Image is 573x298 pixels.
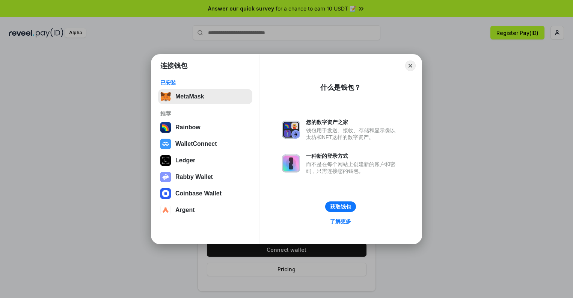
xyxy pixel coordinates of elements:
img: svg+xml,%3Csvg%20xmlns%3D%22http%3A%2F%2Fwww.w3.org%2F2000%2Fsvg%22%20fill%3D%22none%22%20viewBox... [160,172,171,182]
div: Coinbase Wallet [175,190,222,197]
img: svg+xml,%3Csvg%20width%3D%2228%22%20height%3D%2228%22%20viewBox%3D%220%200%2028%2028%22%20fill%3D... [160,139,171,149]
h1: 连接钱包 [160,61,187,70]
div: 推荐 [160,110,250,117]
button: 获取钱包 [325,201,356,212]
button: WalletConnect [158,136,252,151]
button: Argent [158,203,252,218]
img: svg+xml,%3Csvg%20fill%3D%22none%22%20height%3D%2233%22%20viewBox%3D%220%200%2035%2033%22%20width%... [160,91,171,102]
div: Rainbow [175,124,201,131]
button: Coinbase Wallet [158,186,252,201]
div: 钱包用于发送、接收、存储和显示像以太坊和NFT这样的数字资产。 [306,127,399,141]
button: Rainbow [158,120,252,135]
div: Ledger [175,157,195,164]
button: Ledger [158,153,252,168]
div: 了解更多 [330,218,351,225]
img: svg+xml,%3Csvg%20xmlns%3D%22http%3A%2F%2Fwww.w3.org%2F2000%2Fsvg%22%20width%3D%2228%22%20height%3... [160,155,171,166]
button: Close [405,61,416,71]
div: 什么是钱包？ [320,83,361,92]
img: svg+xml,%3Csvg%20xmlns%3D%22http%3A%2F%2Fwww.w3.org%2F2000%2Fsvg%22%20fill%3D%22none%22%20viewBox... [282,121,300,139]
a: 了解更多 [326,216,356,226]
button: Rabby Wallet [158,169,252,185]
img: svg+xml,%3Csvg%20xmlns%3D%22http%3A%2F%2Fwww.w3.org%2F2000%2Fsvg%22%20fill%3D%22none%22%20viewBox... [282,154,300,172]
img: svg+xml,%3Csvg%20width%3D%2228%22%20height%3D%2228%22%20viewBox%3D%220%200%2028%2028%22%20fill%3D... [160,205,171,215]
div: 获取钱包 [330,203,351,210]
div: 一种新的登录方式 [306,153,399,159]
button: MetaMask [158,89,252,104]
img: svg+xml,%3Csvg%20width%3D%2228%22%20height%3D%2228%22%20viewBox%3D%220%200%2028%2028%22%20fill%3D... [160,188,171,199]
img: svg+xml,%3Csvg%20width%3D%22120%22%20height%3D%22120%22%20viewBox%3D%220%200%20120%20120%22%20fil... [160,122,171,133]
div: Argent [175,207,195,213]
div: WalletConnect [175,141,217,147]
div: 您的数字资产之家 [306,119,399,126]
div: Rabby Wallet [175,174,213,180]
div: MetaMask [175,93,204,100]
div: 已安装 [160,79,250,86]
div: 而不是在每个网站上创建新的账户和密码，只需连接您的钱包。 [306,161,399,174]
